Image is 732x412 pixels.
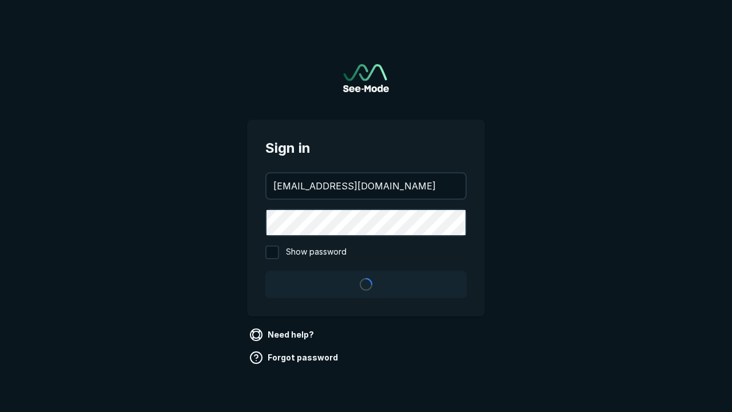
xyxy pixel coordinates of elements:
a: Forgot password [247,348,343,367]
img: See-Mode Logo [343,64,389,92]
a: Go to sign in [343,64,389,92]
a: Need help? [247,326,319,344]
span: Show password [286,245,347,259]
span: Sign in [265,138,467,159]
input: your@email.com [266,173,466,199]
